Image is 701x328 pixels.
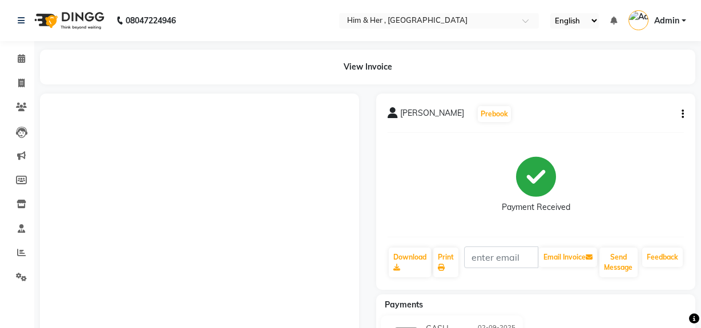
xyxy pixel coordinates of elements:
img: logo [29,5,107,37]
a: Download [389,248,431,277]
b: 08047224946 [126,5,176,37]
a: Print [433,248,458,277]
div: Payment Received [502,201,570,213]
a: Feedback [642,248,683,267]
button: Prebook [478,106,511,122]
img: Admin [629,10,648,30]
input: enter email [464,246,538,268]
button: Send Message [599,248,638,277]
span: Payments [385,299,423,310]
span: Admin [654,15,679,27]
div: View Invoice [40,50,695,84]
button: Email Invoice [539,248,597,267]
span: [PERSON_NAME] [400,107,464,123]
